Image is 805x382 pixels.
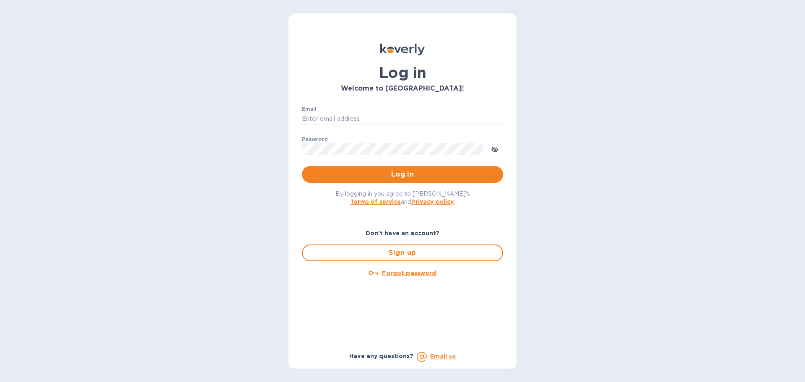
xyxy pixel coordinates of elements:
[309,248,496,258] span: Sign up
[302,64,503,81] h1: Log in
[302,137,327,142] label: Password
[309,169,496,179] span: Log in
[366,230,440,236] b: Don't have an account?
[380,44,425,55] img: Koverly
[335,190,470,205] span: By logging in you agree to [PERSON_NAME]'s and .
[382,270,436,276] u: Forgot password
[430,353,456,360] a: Email us
[302,113,503,125] input: Enter email address
[302,85,503,93] h3: Welcome to [GEOGRAPHIC_DATA]!
[486,140,503,157] button: toggle password visibility
[302,166,503,183] button: Log in
[302,244,503,261] button: Sign up
[350,198,401,205] a: Terms of service
[302,107,317,112] label: Email
[411,198,454,205] a: Privacy policy
[349,353,413,359] b: Have any questions?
